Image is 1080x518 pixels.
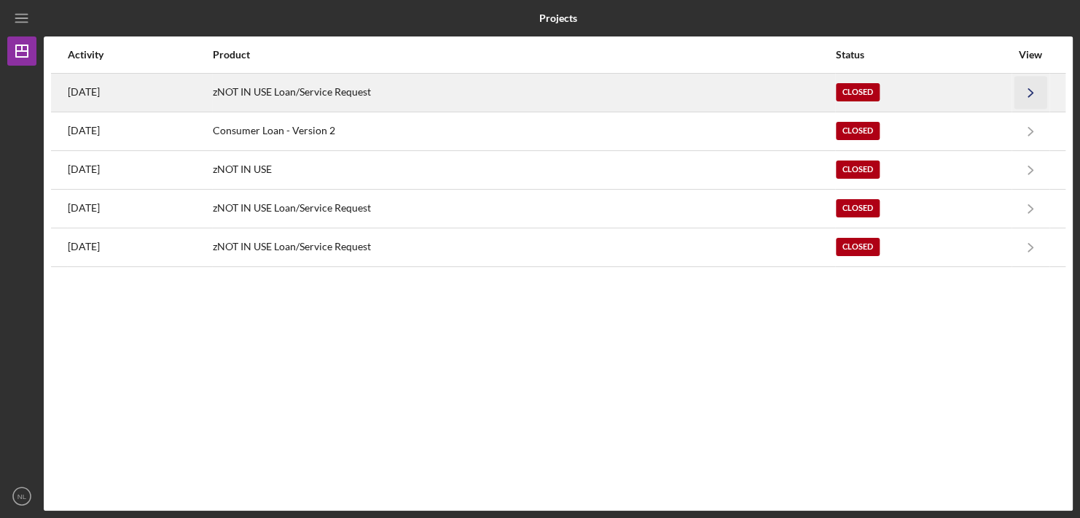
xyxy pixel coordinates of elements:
time: 2024-12-30 23:52 [68,86,100,98]
div: Consumer Loan - Version 2 [213,113,834,150]
div: Status [836,49,1011,61]
text: NL [17,492,27,500]
button: NL [7,482,36,511]
time: 2024-05-20 15:50 [68,125,100,136]
b: Projects [539,12,577,24]
div: Activity [68,49,211,61]
div: Product [213,49,834,61]
div: zNOT IN USE Loan/Service Request [213,190,834,227]
div: Closed [836,238,880,256]
time: 2023-03-06 20:55 [68,241,100,252]
div: Closed [836,199,880,217]
div: Closed [836,161,880,179]
time: 2024-03-07 21:59 [68,163,100,175]
div: View [1012,49,1049,61]
div: Closed [836,83,880,101]
div: Closed [836,122,880,140]
div: zNOT IN USE Loan/Service Request [213,229,834,266]
div: zNOT IN USE [213,152,834,188]
div: zNOT IN USE Loan/Service Request [213,74,834,111]
time: 2023-06-27 22:10 [68,202,100,214]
